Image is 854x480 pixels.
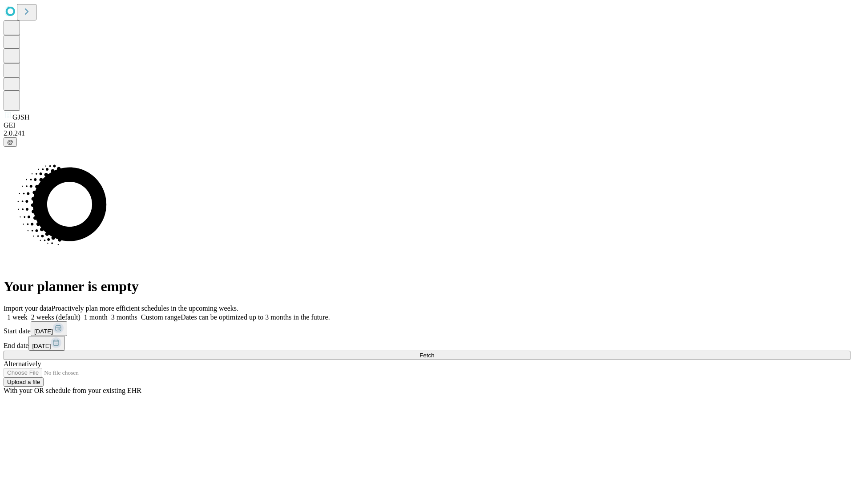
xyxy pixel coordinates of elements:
span: [DATE] [34,328,53,335]
span: Fetch [419,352,434,359]
span: @ [7,139,13,145]
span: Import your data [4,304,52,312]
h1: Your planner is empty [4,278,850,295]
span: Custom range [141,313,181,321]
button: Fetch [4,351,850,360]
span: 1 week [7,313,28,321]
button: [DATE] [28,336,65,351]
span: 1 month [84,313,108,321]
span: 2 weeks (default) [31,313,81,321]
div: 2.0.241 [4,129,850,137]
button: Upload a file [4,377,44,387]
span: GJSH [12,113,29,121]
span: Proactively plan more efficient schedules in the upcoming weeks. [52,304,238,312]
span: Dates can be optimized up to 3 months in the future. [181,313,330,321]
span: 3 months [111,313,137,321]
span: With your OR schedule from your existing EHR [4,387,141,394]
span: Alternatively [4,360,41,368]
div: GEI [4,121,850,129]
div: Start date [4,321,850,336]
button: @ [4,137,17,147]
button: [DATE] [31,321,67,336]
span: [DATE] [32,343,51,349]
div: End date [4,336,850,351]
